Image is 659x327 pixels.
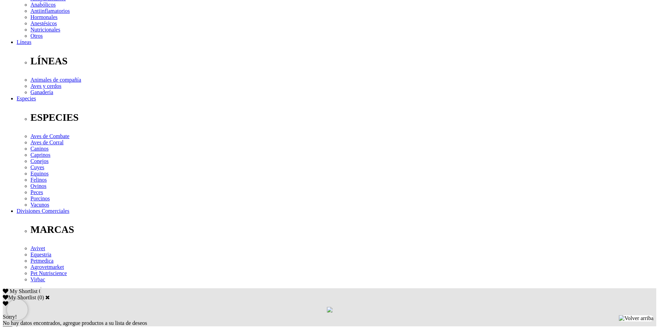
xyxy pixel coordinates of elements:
a: Hormonales [30,14,57,20]
a: Nutricionales [30,27,60,33]
a: Animales de compañía [30,77,81,83]
iframe: Brevo live chat [7,299,28,320]
a: Equinos [30,171,48,176]
img: loading.gif [327,307,332,312]
a: Antiinflamatorios [30,8,70,14]
span: 0 [39,288,42,294]
a: Porcinos [30,196,50,201]
a: Ganadería [30,89,53,95]
a: Aves de Corral [30,139,64,145]
a: Cuyes [30,164,44,170]
span: My Shortlist [10,288,37,294]
a: Agrovetmarket [30,264,64,270]
a: Felinos [30,177,47,183]
a: Equestria [30,252,51,257]
p: LÍNEAS [30,55,656,67]
a: Virbac [30,276,45,282]
span: ( ) [37,294,44,300]
span: Sorry! [3,314,17,320]
a: Anestésicos [30,20,57,26]
a: Cerrar [45,294,50,300]
a: Pet Nutriscience [30,270,67,276]
a: Especies [17,96,36,101]
a: Aves de Combate [30,133,70,139]
a: Anabólicos [30,2,56,8]
div: No hay datos encontrados, agregue productos a su lista de deseos [3,314,656,326]
a: Avivet [30,245,45,251]
label: 0 [39,294,42,300]
a: Caprinos [30,152,51,158]
a: Otros [30,33,43,39]
a: Divisiones Comerciales [17,208,69,214]
a: Conejos [30,158,48,164]
img: Volver arriba [619,315,653,321]
a: Líneas [17,39,31,45]
a: Petmedica [30,258,54,264]
a: Vacunos [30,202,49,208]
a: Caninos [30,146,48,152]
a: Ovinos [30,183,46,189]
a: Peces [30,189,43,195]
a: Aves y cerdos [30,83,61,89]
p: ESPECIES [30,112,656,123]
label: My Shortlist [3,294,36,300]
p: MARCAS [30,224,656,235]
